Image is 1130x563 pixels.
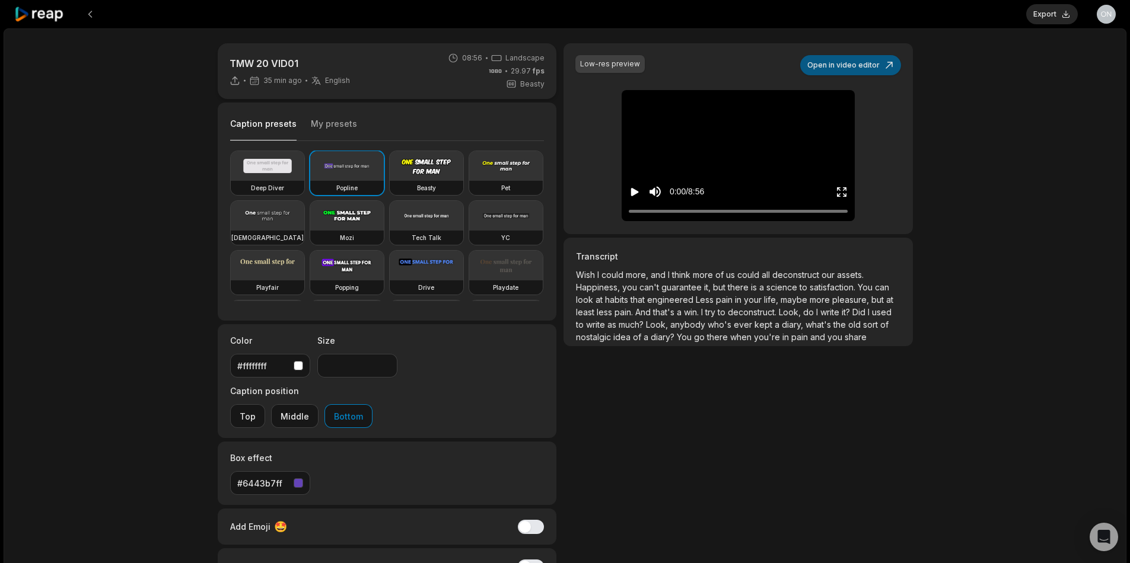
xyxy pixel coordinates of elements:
[775,319,782,330] span: a
[629,181,641,203] button: Play video
[230,118,297,141] button: Caption presets
[810,332,827,342] span: and
[781,295,810,305] span: maybe
[340,233,354,242] h3: Mozi
[670,185,704,198] div: 0:00 / 8:56
[597,307,615,317] span: less
[263,76,302,85] span: 35 min ago
[759,282,766,292] span: a
[596,295,605,305] span: at
[317,334,397,347] label: Size
[586,319,607,330] span: write
[230,334,310,347] label: Color
[230,452,310,464] label: Box effect
[622,282,639,292] span: you
[833,319,848,330] span: the
[412,233,441,242] h3: Tech Talk
[716,295,735,305] span: pain
[580,59,640,69] div: Low-res preview
[744,295,764,305] span: your
[696,295,716,305] span: Less
[684,307,701,317] span: win.
[1090,523,1118,551] div: Open Intercom Messenger
[335,283,359,292] h3: Popping
[576,332,613,342] span: nostalgic
[730,332,754,342] span: when
[708,319,734,330] span: who's
[800,55,901,75] button: Open in video editor
[791,332,810,342] span: pain
[677,307,684,317] span: a
[735,295,744,305] span: in
[726,270,737,280] span: us
[418,283,434,292] h3: Drive
[651,270,668,280] span: and
[718,307,728,317] span: to
[501,233,510,242] h3: YC
[648,184,663,199] button: Mute sound
[501,183,510,193] h3: Pet
[615,307,635,317] span: pain.
[762,270,772,280] span: all
[505,53,545,63] span: Landscape
[858,282,875,292] span: You
[800,282,810,292] span: to
[639,282,661,292] span: can't
[237,477,289,490] div: #6443b7ff
[619,319,646,330] span: much?
[677,332,694,342] span: You
[274,519,287,535] span: 🤩
[601,270,626,280] span: could
[668,270,672,280] span: I
[251,183,284,193] h3: Deep Diver
[493,283,518,292] h3: Playdate
[734,319,755,330] span: ever
[231,233,304,242] h3: [DEMOGRAPHIC_DATA]
[772,270,822,280] span: deconstruct
[701,307,705,317] span: I
[576,250,900,263] h3: Transcript
[576,307,597,317] span: least
[728,282,751,292] span: there
[576,295,596,305] span: look
[827,332,845,342] span: you
[755,319,775,330] span: kept
[613,332,633,342] span: idea
[661,282,704,292] span: guarantee
[520,79,545,89] span: Beasty
[693,270,715,280] span: more
[653,307,677,317] span: that's
[713,282,728,292] span: but
[672,270,693,280] span: think
[607,319,619,330] span: as
[754,332,782,342] span: you're
[597,270,601,280] span: I
[705,307,718,317] span: try
[837,270,864,280] span: assets.
[764,295,781,305] span: life,
[806,319,833,330] span: what's
[647,295,696,305] span: engineered
[832,295,871,305] span: pleasure,
[511,66,545,76] span: 29.97
[707,332,730,342] span: there
[576,319,586,330] span: to
[646,319,670,330] span: Look,
[256,283,279,292] h3: Playfair
[880,319,889,330] span: of
[576,270,597,280] span: Wish
[751,282,759,292] span: is
[871,295,886,305] span: but
[670,319,708,330] span: anybody
[852,307,868,317] span: Did
[766,282,800,292] span: science
[1026,4,1078,24] button: Export
[694,332,707,342] span: go
[336,183,358,193] h3: Popline
[810,295,832,305] span: more
[631,295,647,305] span: that
[605,295,631,305] span: habits
[816,307,820,317] span: I
[782,319,806,330] span: diary,
[715,270,726,280] span: of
